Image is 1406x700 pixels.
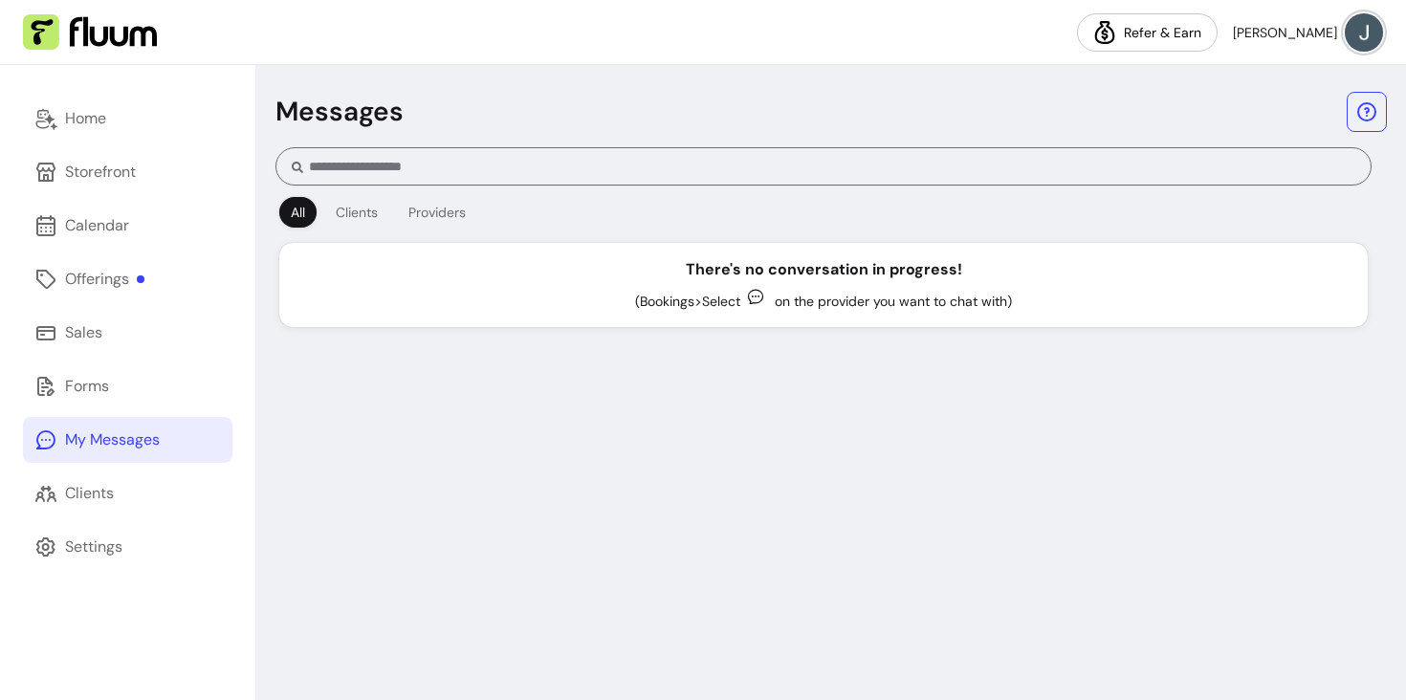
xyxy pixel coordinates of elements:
[19,217,68,237] p: 9 steps
[1077,13,1218,52] a: Refer & Earn
[163,9,224,41] h1: Tasks
[65,321,102,344] div: Sales
[23,310,232,356] a: Sales
[27,74,356,108] div: Earn your first dollar 💵
[44,557,83,570] span: Home
[23,149,232,195] a: Storefront
[35,292,347,322] div: 1Launch your first offer
[23,363,232,409] a: Forms
[35,495,347,526] div: 2Add a discovery call link
[23,203,232,249] a: Calendar
[65,536,122,558] div: Settings
[74,429,221,449] button: Mark as completed
[74,502,324,521] div: Add a discovery call link
[23,96,232,142] a: Home
[775,293,1012,310] span: on the provider you want to chat with)
[336,203,378,222] div: Clients
[65,375,109,398] div: Forms
[1345,13,1383,52] img: avatar
[275,193,481,231] div: Filters
[159,557,225,570] span: Messages
[127,509,254,585] button: Messages
[1233,23,1337,42] span: [PERSON_NAME]
[253,217,363,237] p: About 9 minutes
[291,203,305,222] div: All
[336,8,370,42] div: Close
[23,14,157,51] img: Fluum Logo
[74,298,324,317] div: Launch your first offer
[65,428,160,451] div: My Messages
[65,161,136,184] div: Storefront
[23,524,232,570] a: Settings
[78,165,109,196] img: Profile image for Roberta
[74,330,333,390] div: Navigate to the ‘Offerings’ section and create one paid service clients can book [DATE].
[117,171,305,190] div: [PERSON_NAME] from Fluum
[408,203,466,222] div: Providers
[255,509,383,585] button: Tasks
[23,470,232,516] a: Clients
[65,107,106,130] div: Home
[23,417,232,463] a: My Messages
[303,157,1355,176] input: Search conversation
[275,193,1372,231] div: Filters
[275,95,404,129] p: Messages
[686,258,962,281] div: There's no conversation in progress!
[1233,13,1383,52] button: avatar[PERSON_NAME]
[635,293,740,310] span: (Bookings > Select
[27,108,356,154] div: Your first client could be booking you [DATE] if you act now.
[65,482,114,505] div: Clients
[65,214,129,237] div: Calendar
[23,256,232,302] a: Offerings
[298,557,340,570] span: Tasks
[65,268,144,291] div: Offerings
